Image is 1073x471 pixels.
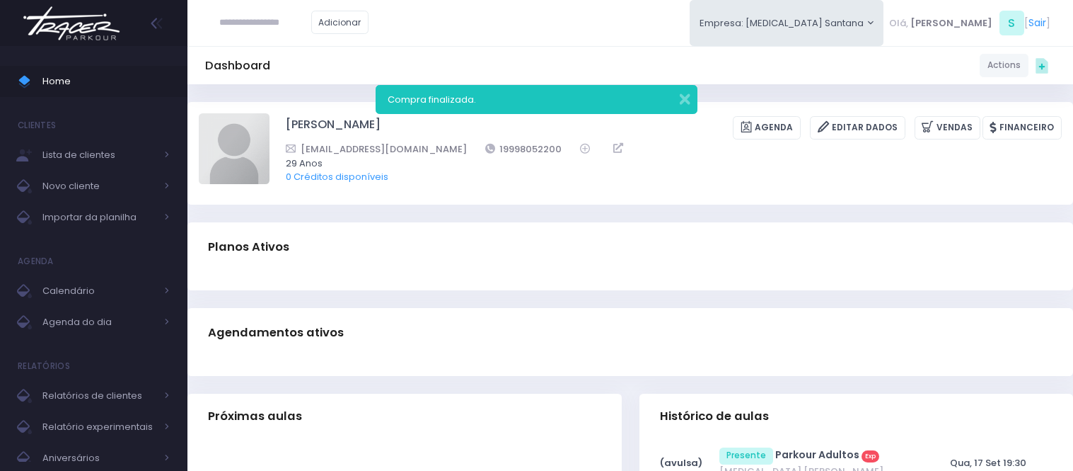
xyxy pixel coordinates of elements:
[286,157,1043,171] span: 29 Anos
[775,448,859,462] a: Parkour Adultos
[982,116,1062,140] a: Financeiro
[286,116,381,140] a: [PERSON_NAME]
[42,313,156,331] span: Agenda do dia
[733,116,801,140] a: Agenda
[950,456,1026,470] span: Qua, 17 Set 19:30
[18,352,70,380] h4: Relatórios
[889,16,908,30] span: Olá,
[862,450,880,463] span: Exp
[42,449,156,467] span: Aniversários
[910,16,992,30] span: [PERSON_NAME]
[999,11,1024,35] span: S
[660,409,769,424] span: Histórico de aulas
[1028,16,1046,30] a: Sair
[42,146,156,164] span: Lista de clientes
[42,177,156,195] span: Novo cliente
[208,409,302,424] span: Próximas aulas
[18,111,56,140] h4: Clientes
[286,142,467,157] a: [EMAIL_ADDRESS][DOMAIN_NAME]
[719,448,773,465] span: Presente
[980,54,1028,77] a: Actions
[18,247,54,276] h4: Agenda
[485,142,562,157] a: 19998052200
[311,11,369,34] a: Adicionar
[42,72,170,91] span: Home
[660,456,702,470] strong: (avulsa)
[208,312,344,353] h3: Agendamentos ativos
[388,93,476,106] span: Compra finalizada.
[42,282,156,300] span: Calendário
[42,208,156,227] span: Importar da planilha
[286,170,388,183] a: 0 Créditos disponíveis
[42,418,156,436] span: Relatório experimentais
[205,59,270,73] h5: Dashboard
[883,7,1055,39] div: [ ]
[208,227,289,267] h3: Planos Ativos
[810,116,905,140] a: Editar Dados
[915,116,980,140] a: Vendas
[199,113,269,184] img: Juan Solferini Jurado avatar
[42,387,156,405] span: Relatórios de clientes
